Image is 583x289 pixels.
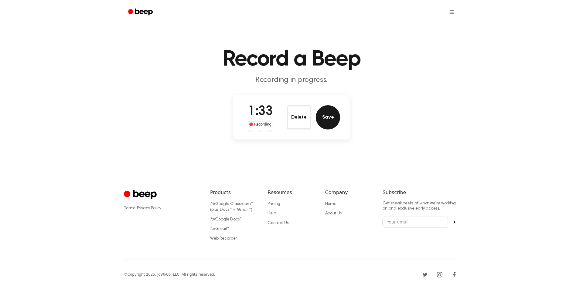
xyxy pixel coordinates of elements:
a: Pricing [268,202,280,206]
h1: Record a Beep [136,49,447,70]
a: Cruip [124,189,158,201]
button: Delete Audio Record [287,105,311,129]
a: forGmail™ [210,227,229,231]
div: · [124,205,200,211]
div: © Copyright 2025, JoWoCo, LLC. All rights reserved. [124,272,215,277]
a: Beep [124,6,158,18]
i: for [210,227,215,231]
button: Open menu [445,5,459,19]
h6: Products [210,189,258,196]
a: forGoogle Docs™ [210,217,242,222]
div: Recording [248,121,273,127]
h6: Resources [268,189,315,196]
i: for [210,202,215,206]
a: Help [268,211,276,216]
p: Get sneak peeks of what we’re working on and exclusive early access. [383,201,459,212]
a: forGoogle Classroom™ (plus Docs™ + Gmail™) [210,202,253,212]
a: Web Recorder [210,237,237,241]
a: Terms [124,206,135,210]
i: for [210,217,215,222]
h6: Subscribe [383,189,459,196]
span: 1:33 [248,105,272,118]
a: Privacy Policy [137,206,162,210]
a: Twitter [420,270,430,279]
p: Recording in progress. [175,75,408,85]
button: Save Audio Record [316,105,340,129]
button: Subscribe [448,220,459,224]
h6: Company [325,189,373,196]
input: Your email [383,217,448,228]
a: Instagram [435,270,445,279]
a: Home [325,202,336,206]
a: Contact Us [268,221,288,225]
a: About Us [325,211,342,216]
a: Facebook [449,270,459,279]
